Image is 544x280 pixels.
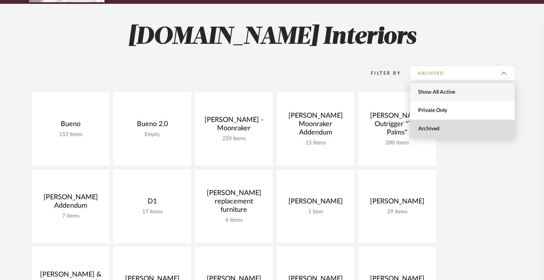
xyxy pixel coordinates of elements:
[283,197,348,209] div: [PERSON_NAME]
[418,126,509,132] span: Archived
[38,131,103,138] div: 153 items
[418,107,509,114] span: Private Only
[119,120,185,131] div: Bueno 2.0
[201,189,267,217] div: [PERSON_NAME] replacement furniture
[361,69,401,77] div: Filter By
[364,140,430,146] div: 280 items
[418,89,509,96] span: Show All Active
[283,112,348,140] div: [PERSON_NAME] Moonraker Addendum
[283,140,348,146] div: 15 items
[119,131,185,138] div: Empty
[38,213,103,219] div: 7 items
[119,209,185,215] div: 17 items
[283,209,348,215] div: 1 item
[364,209,430,215] div: 29 items
[119,197,185,209] div: D1
[38,120,103,131] div: Bueno
[38,193,103,213] div: [PERSON_NAME] Addendum
[201,116,267,136] div: [PERSON_NAME] - Moonraker
[201,136,267,142] div: 220 items
[201,217,267,224] div: 6 items
[364,197,430,209] div: [PERSON_NAME]
[364,112,430,140] div: [PERSON_NAME] Outrigger "The Palms"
